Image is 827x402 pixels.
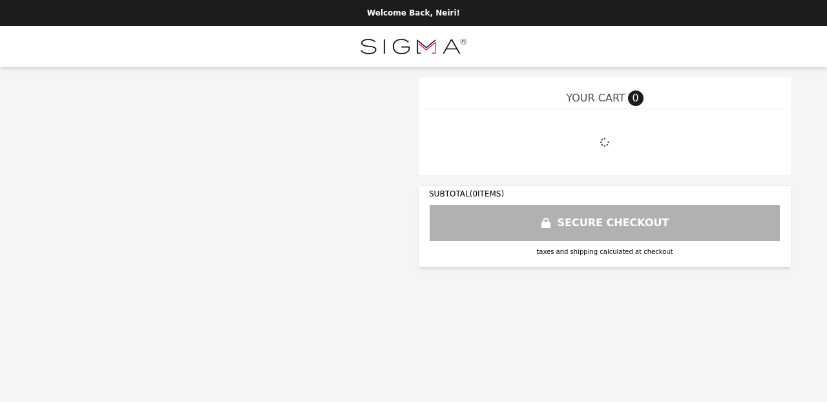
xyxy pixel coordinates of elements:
[470,189,504,198] span: ( 0 ITEMS)
[429,247,780,257] div: taxes and shipping calculated at checkout
[566,90,625,106] span: YOUR CART
[429,189,470,198] span: SUBTOTAL
[628,90,644,106] span: 0
[359,34,468,59] img: Brand Logo
[8,8,819,18] p: Welcome Back, Neiri!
